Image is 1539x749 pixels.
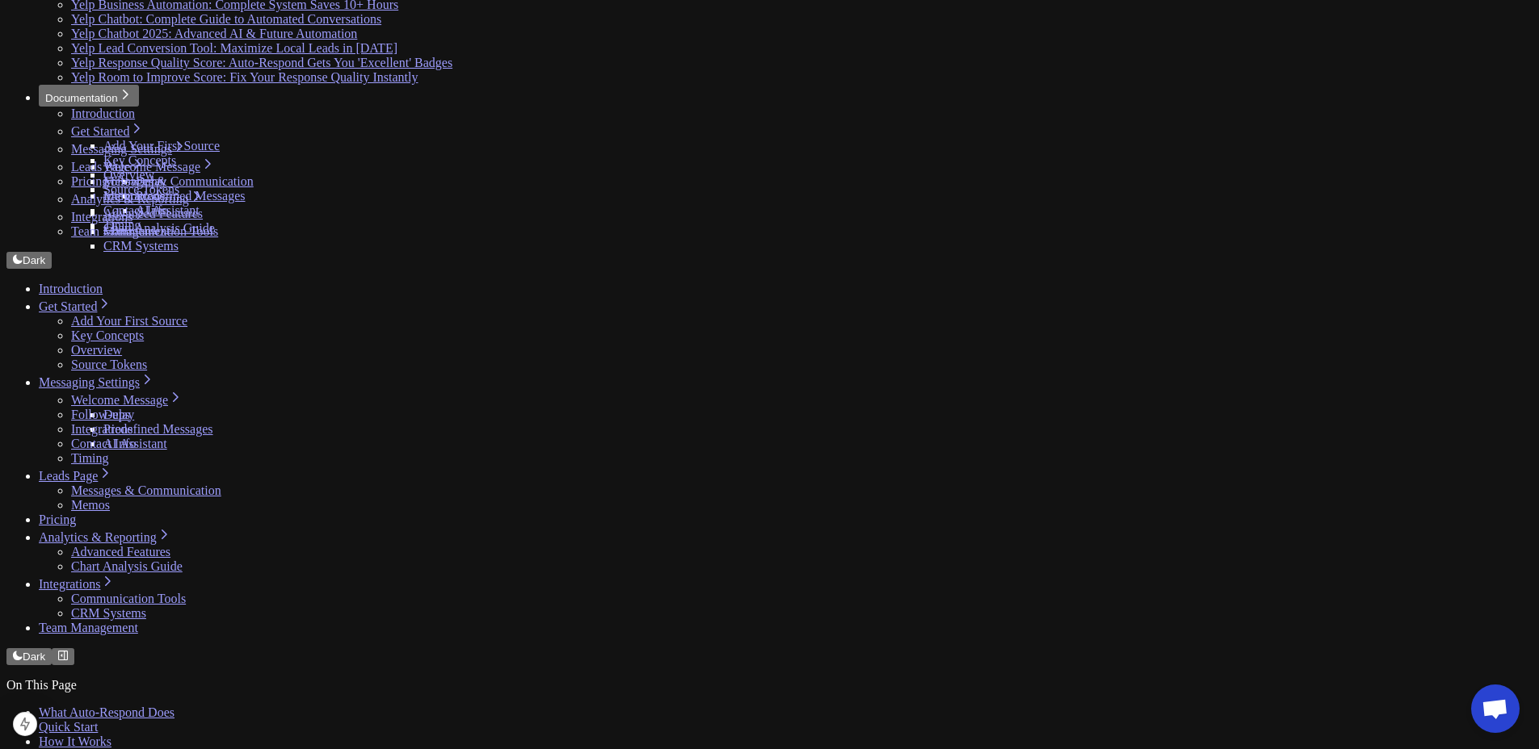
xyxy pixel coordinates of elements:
a: Chart Analysis Guide [71,559,183,573]
a: Yelp Response Quality Score: Auto-Respond Gets You 'Excellent' Badges [71,56,452,69]
a: Pricing [71,174,108,188]
a: Yelp Chatbot 2025: Advanced AI & Future Automation [71,27,357,40]
p: On This Page [6,678,1533,693]
div: Open chat [1471,684,1520,733]
a: Yelp Chatbot: Complete Guide to Automated Conversations [71,12,381,26]
a: Welcome Message [103,160,215,174]
a: What Auto-Respond Does [39,705,175,719]
a: How It Works [39,734,111,748]
a: Leads Page [71,160,145,174]
a: Messages & Communication [71,483,221,497]
a: Messaging Settings [39,375,154,389]
button: Dark [6,648,52,665]
a: Analytics & Reporting [71,192,204,206]
a: Analytics & Reporting [39,530,171,544]
a: Predefined Messages [136,189,246,203]
a: Introduction [71,107,135,120]
a: CRM Systems [71,606,146,620]
a: Welcome Message [71,393,183,407]
a: Advanced Features [103,207,203,220]
a: Key Concepts [71,328,144,342]
a: Messages & Communication [103,174,254,188]
a: Quick Start [39,720,98,734]
a: Integrations [39,577,115,591]
a: Overview [71,343,122,357]
a: Follow-ups [71,408,130,421]
a: Timing [71,451,109,465]
a: Yelp Room to Improve Score: Fix Your Response Quality Instantly [71,70,418,84]
a: CRM Systems [103,239,179,253]
a: Team Management [71,224,170,238]
a: Yelp Lead Conversion Tool: Maximize Local Leads in [DATE] [71,41,397,55]
a: Chart Analysis Guide [103,221,215,235]
a: Contact Info [71,437,136,450]
a: Add Your First Source [71,314,187,328]
button: Dark [6,252,52,269]
a: Pricing [39,513,76,526]
a: Integrations [71,422,132,436]
a: AI Assistant [103,437,167,450]
a: Leads Page [39,469,112,483]
a: Team Management [39,621,138,634]
a: Introduction [39,282,103,295]
a: Communication Tools [71,592,186,605]
a: Predefined Messages [103,422,213,436]
a: Source Tokens [71,358,147,371]
a: Advanced Features [71,545,170,559]
a: Memos [71,498,110,512]
a: Get Started [39,299,111,313]
a: Integrations [71,210,147,224]
button: Documentation [39,85,139,107]
button: Collapse sidebar [52,648,74,665]
a: Get Started [71,124,144,138]
a: Messaging Settings [71,142,187,156]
